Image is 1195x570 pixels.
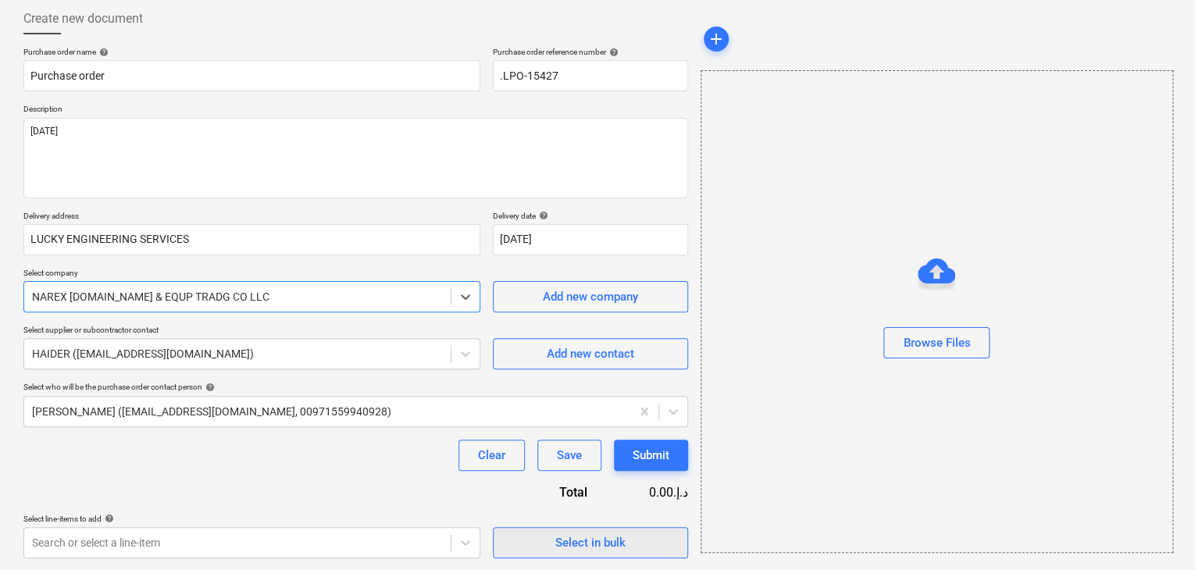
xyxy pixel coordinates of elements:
span: help [606,48,619,57]
span: help [102,514,114,523]
div: Add new company [543,287,638,307]
p: Delivery address [23,211,480,224]
button: Save [537,440,601,471]
button: Add new company [493,281,688,312]
div: Select line-items to add [23,514,480,524]
div: Purchase order reference number [493,47,688,57]
input: Delivery address [23,224,480,255]
button: Browse Files [883,327,990,358]
div: Select who will be the purchase order contact person [23,382,688,392]
p: Select company [23,268,480,281]
div: Delivery date [493,211,688,221]
div: Purchase order name [23,47,480,57]
input: Document name [23,60,480,91]
div: 0.00د.إ.‏ [612,483,688,501]
p: Select supplier or subcontractor contact [23,325,480,338]
div: Select in bulk [555,533,626,553]
button: Select in bulk [493,527,688,558]
span: Create new document [23,9,143,28]
div: Browse Files [903,333,970,353]
div: Save [557,445,582,465]
button: Submit [614,440,688,471]
p: Description [23,104,688,117]
div: Submit [633,445,669,465]
span: help [202,383,215,392]
div: Add new contact [547,344,634,364]
div: Total [485,483,612,501]
div: Browse Files [701,70,1173,553]
span: help [96,48,109,57]
div: Clear [478,445,505,465]
button: Clear [458,440,525,471]
span: help [536,211,548,220]
input: Order number [493,60,688,91]
input: Delivery date not specified [493,224,688,255]
textarea: [DATE] [23,118,688,198]
iframe: Chat Widget [1117,495,1195,570]
span: add [707,30,726,48]
button: Add new contact [493,338,688,369]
